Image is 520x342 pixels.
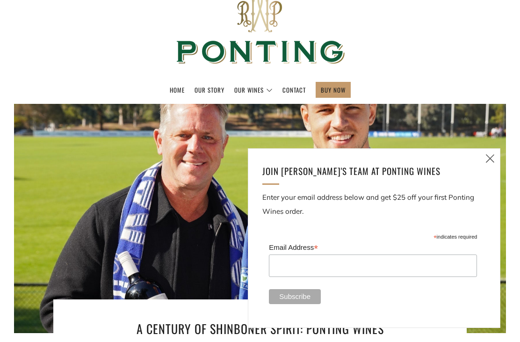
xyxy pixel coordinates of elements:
h4: Join [PERSON_NAME]'s team at ponting Wines [262,163,475,179]
p: Enter your email address below and get $25 off your first Ponting Wines order. [262,190,486,218]
a: Contact [282,82,306,97]
a: Home [170,82,185,97]
a: Our Story [195,82,224,97]
a: Our Wines [234,82,273,97]
a: BUY NOW [321,82,346,97]
div: indicates required [269,232,477,240]
input: Subscribe [269,289,321,304]
label: Email Address [269,240,477,254]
